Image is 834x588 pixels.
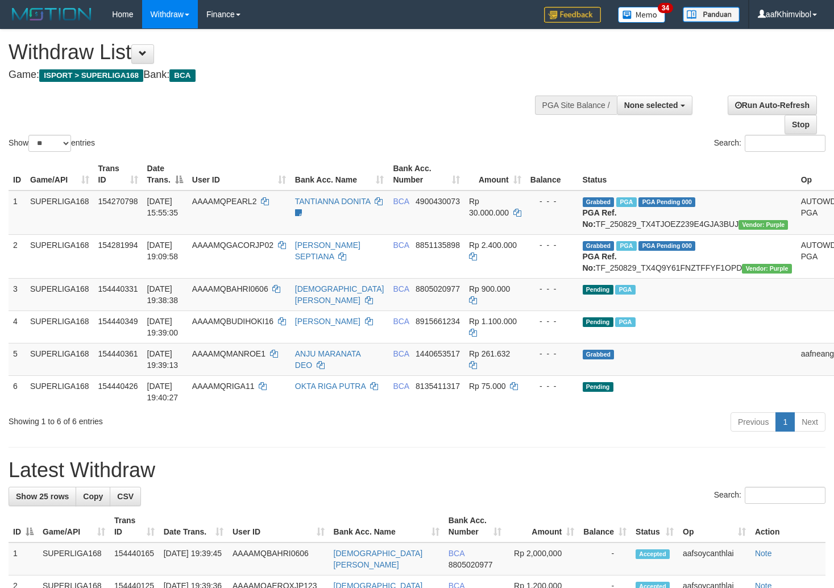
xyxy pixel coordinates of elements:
th: Trans ID: activate to sort column ascending [94,158,143,191]
span: Marked by aafsoycanthlai [615,285,635,295]
span: Pending [583,382,613,392]
th: Trans ID: activate to sort column ascending [110,510,159,543]
span: [DATE] 19:39:00 [147,317,179,337]
span: 154440349 [98,317,138,326]
th: Bank Acc. Number: activate to sort column ascending [444,510,506,543]
td: SUPERLIGA168 [26,343,94,375]
span: BCA [393,349,409,358]
span: Rp 2.400.000 [469,241,517,250]
th: Balance: activate to sort column ascending [579,510,631,543]
button: None selected [617,96,692,115]
a: Run Auto-Refresh [728,96,817,115]
span: Copy 8915661234 to clipboard [416,317,460,326]
td: 154440165 [110,543,159,575]
td: SUPERLIGA168 [26,278,94,310]
div: Showing 1 to 6 of 6 entries [9,411,339,427]
span: AAAAMQGACORJP02 [192,241,273,250]
span: BCA [393,197,409,206]
th: Status: activate to sort column ascending [631,510,678,543]
span: Copy 4900430073 to clipboard [416,197,460,206]
a: Next [794,412,825,432]
img: panduan.png [683,7,740,22]
th: ID [9,158,26,191]
a: ANJU MARANATA DEO [295,349,360,370]
td: AAAAMQBAHRI0606 [228,543,329,575]
span: 34 [658,3,673,13]
span: BCA [393,382,409,391]
label: Search: [714,135,825,152]
td: SUPERLIGA168 [38,543,110,575]
th: ID: activate to sort column descending [9,510,38,543]
td: TF_250829_TX4Q9Y61FNZTFFYF1OPD [578,234,796,278]
select: Showentries [28,135,71,152]
a: Note [755,549,772,558]
span: Marked by aafnonsreyleab [616,241,636,251]
a: [PERSON_NAME] [295,317,360,326]
th: Balance [526,158,578,191]
span: Rp 30.000.000 [469,197,509,217]
span: CSV [117,492,134,501]
td: 1 [9,191,26,235]
th: Action [750,510,825,543]
a: Copy [76,487,110,506]
a: Stop [785,115,817,134]
th: Date Trans.: activate to sort column ascending [159,510,228,543]
td: 4 [9,310,26,343]
span: AAAAMQRIGA11 [192,382,255,391]
td: SUPERLIGA168 [26,191,94,235]
div: PGA Site Balance / [535,96,617,115]
a: CSV [110,487,141,506]
div: - - - [530,316,574,327]
span: Pending [583,317,613,327]
span: Copy 1440653517 to clipboard [416,349,460,358]
th: Bank Acc. Number: activate to sort column ascending [388,158,464,191]
label: Show entries [9,135,95,152]
input: Search: [745,135,825,152]
b: PGA Ref. No: [583,252,617,272]
h4: Game: Bank: [9,69,545,81]
td: [DATE] 19:39:45 [159,543,228,575]
span: Copy 8805020977 to clipboard [449,560,493,569]
a: [DEMOGRAPHIC_DATA][PERSON_NAME] [295,284,384,305]
span: Vendor URL: https://trx4.1velocity.biz [742,264,791,274]
img: Button%20Memo.svg [618,7,666,23]
th: Status [578,158,796,191]
span: [DATE] 19:09:58 [147,241,179,261]
span: Copy 8805020977 to clipboard [416,284,460,293]
th: Amount: activate to sort column ascending [464,158,526,191]
a: [DEMOGRAPHIC_DATA][PERSON_NAME] [334,549,423,569]
h1: Withdraw List [9,41,545,64]
label: Search: [714,487,825,504]
span: [DATE] 15:55:35 [147,197,179,217]
input: Search: [745,487,825,504]
th: Bank Acc. Name: activate to sort column ascending [291,158,389,191]
div: - - - [530,283,574,295]
span: Copy 8135411317 to clipboard [416,382,460,391]
span: Marked by aafsoycanthlai [615,317,635,327]
th: Bank Acc. Name: activate to sort column ascending [329,510,444,543]
span: BCA [393,241,409,250]
span: BCA [393,284,409,293]
td: SUPERLIGA168 [26,234,94,278]
span: 154281994 [98,241,138,250]
span: Grabbed [583,197,615,207]
span: Rp 1.100.000 [469,317,517,326]
span: Vendor URL: https://trx4.1velocity.biz [738,220,788,230]
a: Show 25 rows [9,487,76,506]
span: [DATE] 19:39:13 [147,349,179,370]
span: Copy [83,492,103,501]
span: Show 25 rows [16,492,69,501]
span: 154440426 [98,382,138,391]
th: Date Trans.: activate to sort column descending [143,158,188,191]
span: 154440361 [98,349,138,358]
a: [PERSON_NAME] SEPTIANA [295,241,360,261]
div: - - - [530,348,574,359]
span: [DATE] 19:38:38 [147,284,179,305]
td: 3 [9,278,26,310]
img: Feedback.jpg [544,7,601,23]
span: Marked by aafmaleo [616,197,636,207]
span: AAAAMQBUDIHOKI16 [192,317,273,326]
td: 1 [9,543,38,575]
td: aafsoycanthlai [678,543,750,575]
th: Amount: activate to sort column ascending [506,510,579,543]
